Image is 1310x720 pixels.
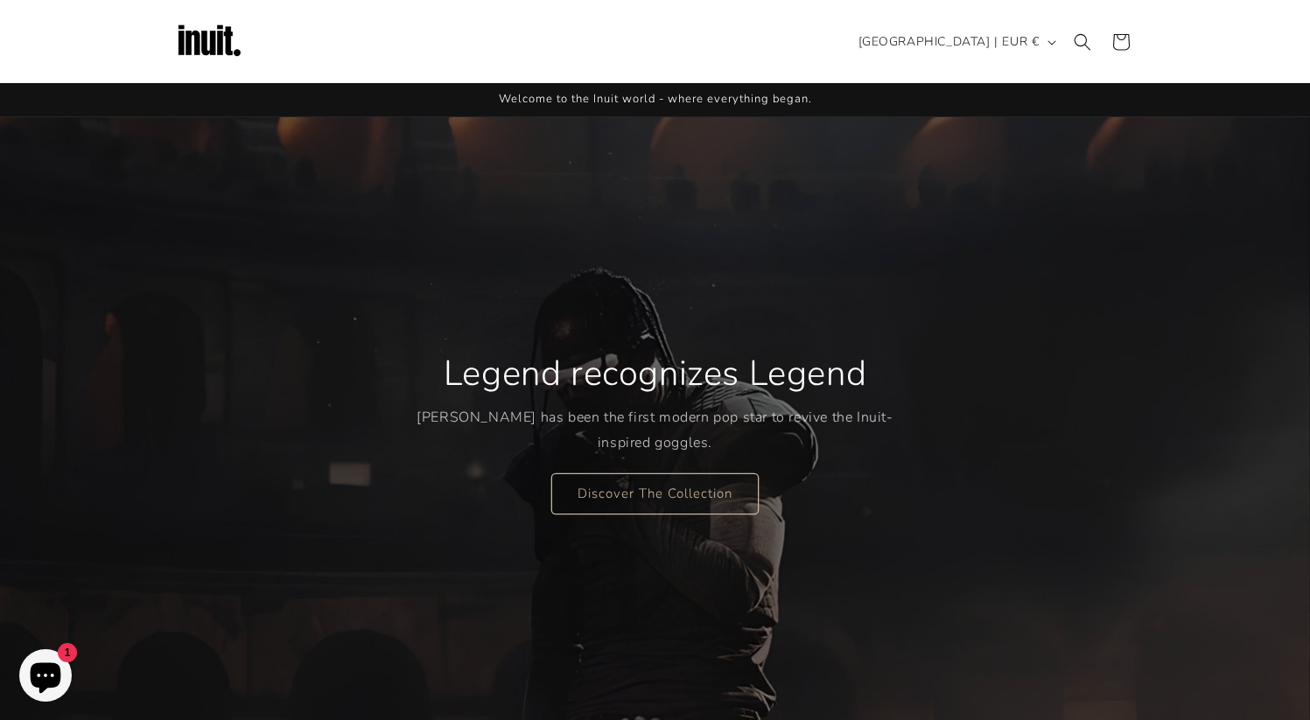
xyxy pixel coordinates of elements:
[1063,23,1102,61] summary: Search
[174,83,1137,116] div: Announcement
[848,25,1063,59] button: [GEOGRAPHIC_DATA] | EUR €
[444,351,866,396] h2: Legend recognizes Legend
[858,32,1040,51] span: [GEOGRAPHIC_DATA] | EUR €
[499,91,812,107] span: Welcome to the Inuit world - where everything began.
[417,405,893,456] p: [PERSON_NAME] has been the first modern pop star to revive the Inuit-inspired goggles.
[174,7,244,77] img: Inuit Logo
[14,649,77,706] inbox-online-store-chat: Shopify online store chat
[551,472,759,514] a: Discover The Collection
